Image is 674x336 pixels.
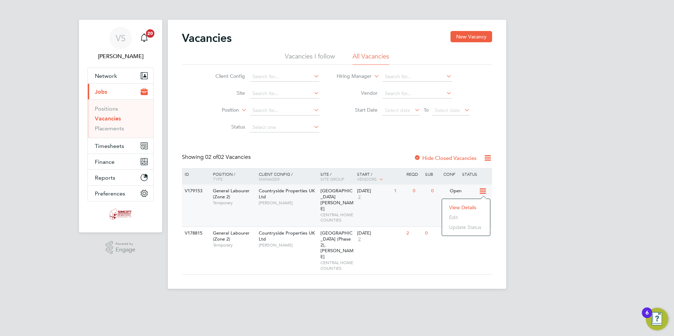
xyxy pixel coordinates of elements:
[116,247,135,253] span: Engage
[357,236,362,242] span: 2
[88,170,153,185] button: Reports
[110,209,132,220] img: simcott-logo-retina.png
[320,260,354,271] span: CENTRAL HOME COUNTIES
[353,52,389,65] li: All Vacancies
[183,185,208,198] div: V179153
[320,212,354,223] span: CENTRAL HOME COUNTIES
[146,29,154,38] span: 20
[259,242,317,248] span: [PERSON_NAME]
[385,107,410,113] span: Select date
[95,190,125,197] span: Preferences
[645,313,649,322] div: 6
[198,107,239,114] label: Position
[320,188,354,212] span: [GEOGRAPHIC_DATA][PERSON_NAME]
[405,227,423,240] div: 2
[337,90,378,96] label: Vendor
[448,185,479,198] div: Open
[95,105,118,112] a: Positions
[95,143,124,149] span: Timesheets
[357,194,362,200] span: 2
[285,52,335,65] li: Vacancies I follow
[435,107,460,113] span: Select date
[259,188,315,200] span: Countryside Properties UK Ltd
[183,168,208,180] div: ID
[357,230,403,236] div: [DATE]
[414,155,477,161] label: Hide Closed Vacancies
[182,154,252,161] div: Showing
[213,230,250,242] span: General Labourer (Zone 2)
[116,241,135,247] span: Powered by
[446,212,486,222] li: Edit
[357,176,377,182] span: Vendors
[382,72,452,82] input: Search for...
[250,89,319,99] input: Search for...
[87,209,154,220] a: Go to home page
[213,242,255,248] span: Temporary
[451,31,492,42] button: New Vacancy
[95,125,124,132] a: Placements
[88,186,153,201] button: Preferences
[460,168,491,180] div: Status
[320,176,344,182] span: Site Group
[205,154,251,161] span: 02 Vacancies
[95,115,121,122] a: Vacancies
[88,68,153,83] button: Network
[331,73,372,80] label: Hiring Manager
[259,230,315,242] span: Countryside Properties UK Ltd
[88,154,153,169] button: Finance
[213,200,255,206] span: Temporary
[357,188,391,194] div: [DATE]
[95,73,117,79] span: Network
[646,308,668,330] button: Open Resource Center, 6 new notifications
[259,200,317,206] span: [PERSON_NAME]
[405,168,423,180] div: Reqd
[204,73,245,79] label: Client Config
[205,154,218,161] span: 02 of
[259,176,280,182] span: Manager
[137,27,151,49] a: 20
[250,72,319,82] input: Search for...
[213,176,223,182] span: Type
[183,227,208,240] div: V178815
[213,188,250,200] span: General Labourer (Zone 2)
[250,106,319,116] input: Search for...
[208,168,257,185] div: Position /
[422,105,431,114] span: To
[442,168,460,180] div: Conf
[106,241,136,254] a: Powered byEngage
[320,230,354,260] span: [GEOGRAPHIC_DATA] (Phase 2), [PERSON_NAME]
[88,138,153,154] button: Timesheets
[204,90,245,96] label: Site
[337,107,378,113] label: Start Date
[95,158,115,165] span: Finance
[319,168,356,185] div: Site /
[79,20,162,232] nav: Main navigation
[87,52,154,61] span: Vicky Sheldrake
[446,203,486,212] li: View Details
[411,185,429,198] div: 0
[257,168,319,185] div: Client Config /
[95,174,115,181] span: Reports
[87,27,154,61] a: VS[PERSON_NAME]
[423,227,442,240] div: 0
[355,168,405,186] div: Start /
[429,185,448,198] div: 0
[204,124,245,130] label: Status
[88,99,153,138] div: Jobs
[250,123,319,132] input: Select one
[88,84,153,99] button: Jobs
[182,31,232,45] h2: Vacancies
[446,222,486,232] li: Update Status
[423,168,442,180] div: Sub
[392,185,411,198] div: 1
[116,33,125,43] span: VS
[95,88,107,95] span: Jobs
[382,89,452,99] input: Search for...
